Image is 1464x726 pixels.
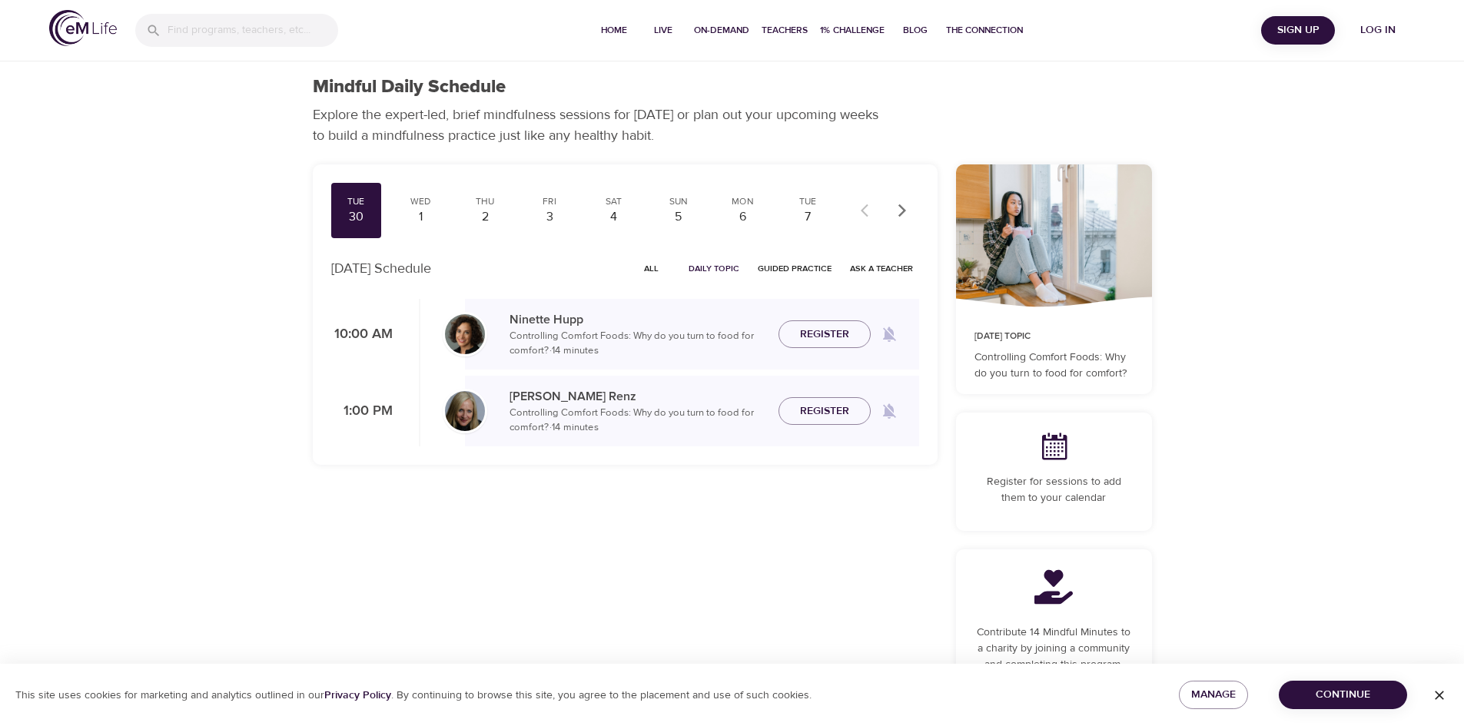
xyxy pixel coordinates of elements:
p: Contribute 14 Mindful Minutes to a charity by joining a community and completing this program. [974,625,1134,673]
button: Log in [1341,16,1415,45]
span: Teachers [762,22,808,38]
div: 2 [466,208,504,226]
span: The Connection [946,22,1023,38]
h1: Mindful Daily Schedule [313,76,506,98]
span: Log in [1347,21,1409,40]
span: Home [596,22,632,38]
div: 5 [659,208,698,226]
span: Ask a Teacher [850,261,913,276]
p: Explore the expert-led, brief mindfulness sessions for [DATE] or plan out your upcoming weeks to ... [313,104,889,146]
div: 4 [595,208,633,226]
p: [DATE] Schedule [331,258,431,279]
p: [DATE] Topic [974,330,1134,343]
a: Privacy Policy [324,688,391,702]
button: Guided Practice [752,257,838,280]
button: Register [778,320,871,349]
p: Controlling Comfort Foods: Why do you turn to food for comfort? [974,350,1134,382]
div: 3 [530,208,569,226]
div: 7 [788,208,827,226]
span: On-Demand [694,22,749,38]
p: 10:00 AM [331,324,393,345]
div: Wed [401,195,440,208]
input: Find programs, teachers, etc... [168,14,338,47]
p: Controlling Comfort Foods: Why do you turn to food for comfort? · 14 minutes [510,329,766,359]
img: logo [49,10,117,46]
div: Tue [788,195,827,208]
div: Sun [659,195,698,208]
span: Register [800,325,849,344]
span: Remind me when a class goes live every Tuesday at 10:00 AM [871,316,908,353]
img: Diane_Renz-min.jpg [445,391,485,431]
div: Mon [724,195,762,208]
button: Register [778,397,871,426]
p: Register for sessions to add them to your calendar [974,474,1134,506]
div: 6 [724,208,762,226]
div: 30 [337,208,376,226]
p: Ninette Hupp [510,310,766,329]
span: Continue [1291,685,1395,704]
button: Manage [1179,681,1248,709]
div: 1 [401,208,440,226]
p: Controlling Comfort Foods: Why do you turn to food for comfort? · 14 minutes [510,406,766,436]
div: Sat [595,195,633,208]
span: All [633,261,670,276]
button: Continue [1279,681,1407,709]
span: Blog [897,22,934,38]
span: Sign Up [1267,21,1329,40]
span: Remind me when a class goes live every Tuesday at 1:00 PM [871,393,908,429]
span: Manage [1191,685,1236,704]
span: Guided Practice [758,261,832,276]
button: All [627,257,676,280]
button: Daily Topic [682,257,745,280]
div: Tue [337,195,376,208]
span: 1% Challenge [820,22,885,38]
img: Ninette_Hupp-min.jpg [445,314,485,354]
span: Daily Topic [689,261,739,276]
p: 1:00 PM [331,401,393,422]
button: Ask a Teacher [844,257,919,280]
p: [PERSON_NAME] Renz [510,387,766,406]
div: Fri [530,195,569,208]
span: Live [645,22,682,38]
span: Register [800,402,849,421]
div: Thu [466,195,504,208]
button: Sign Up [1261,16,1335,45]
